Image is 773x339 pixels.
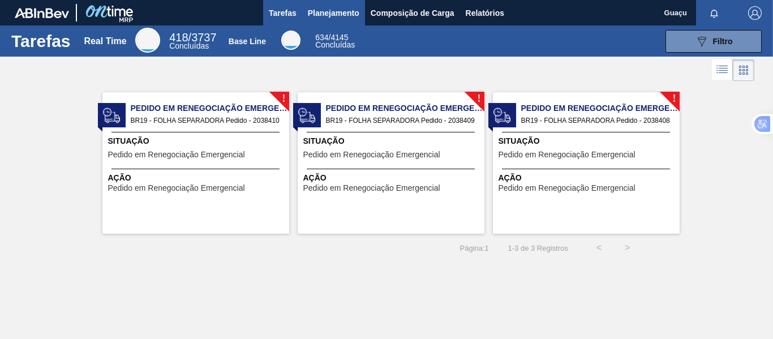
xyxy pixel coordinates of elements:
div: Base Line [229,37,266,46]
img: status [493,107,510,124]
span: Pedido em Renegociação Emergencial [108,184,245,192]
img: TNhmsLtSVTkK8tSr43FrP2fwEKptu5GPRR3wAAAABJRU5ErkJggg== [15,8,69,18]
span: Ação [303,172,482,184]
span: / 4145 [315,33,348,42]
span: / 3737 [169,31,216,44]
span: Pedido em Renegociação Emergencial [521,102,680,114]
span: ! [282,95,285,103]
span: Ação [499,172,677,184]
span: Situação [303,135,482,147]
span: Situação [499,135,677,147]
div: Visão em Lista [712,59,733,81]
span: BR19 - FOLHA SEPARADORA Pedido - 2038410 [131,114,280,127]
span: Ação [108,172,286,184]
span: 1 - 3 de 3 Registros [506,244,568,252]
span: Planejamento [308,6,359,20]
h1: Tarefas [11,35,71,48]
div: Visão em Cards [733,59,754,81]
span: Pedido em Renegociação Emergencial [303,151,440,159]
div: Base Line [315,34,355,49]
button: Notificações [696,5,732,21]
span: Pedido em Renegociação Emergencial [303,184,440,192]
button: < [585,234,613,262]
button: Filtro [665,30,762,53]
span: Tarefas [269,6,297,20]
span: BR19 - FOLHA SEPARADORA Pedido - 2038409 [326,114,475,127]
span: Filtro [713,37,733,46]
span: Relatórios [466,6,504,20]
span: Pedido em Renegociação Emergencial [499,184,635,192]
div: Real Time [135,28,160,53]
img: Logout [748,6,762,20]
img: status [298,107,315,124]
span: 634 [315,33,328,42]
span: ! [672,95,676,103]
span: Pedido em Renegociação Emergencial [131,102,289,114]
span: Página : 1 [460,244,489,252]
span: Situação [108,135,286,147]
div: Real Time [84,36,126,46]
span: Pedido em Renegociação Emergencial [499,151,635,159]
span: Pedido em Renegociação Emergencial [108,151,245,159]
span: Concluídas [169,41,209,50]
span: 418 [169,31,188,44]
span: Concluídas [315,40,355,49]
button: > [613,234,642,262]
div: Base Line [281,31,300,50]
span: ! [477,95,480,103]
div: Real Time [169,33,216,50]
span: Composição de Carga [371,6,454,20]
span: BR19 - FOLHA SEPARADORA Pedido - 2038408 [521,114,671,127]
span: Pedido em Renegociação Emergencial [326,102,484,114]
img: status [103,107,120,124]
